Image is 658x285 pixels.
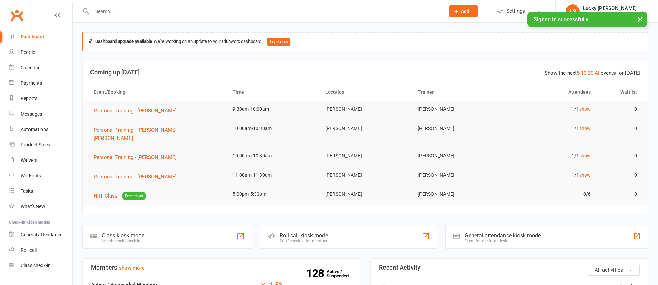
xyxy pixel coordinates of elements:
span: All activities [595,267,623,273]
td: 0 [597,148,643,164]
td: 5:00pm-5:30pm [227,186,319,202]
button: All activities [587,264,640,276]
a: Workouts [9,168,72,183]
a: show [579,126,591,131]
a: Class kiosk mode [9,258,72,273]
strong: Dashboard upgrade available: [95,39,154,44]
td: [PERSON_NAME] [412,167,504,183]
button: HIIT ClassFree class [94,192,146,200]
input: Search... [90,7,440,16]
span: Add [461,9,470,14]
td: [PERSON_NAME] [319,186,412,202]
td: 1/1 [504,167,597,183]
a: Roll call [9,242,72,258]
a: Tasks [9,183,72,199]
a: Calendar [9,60,72,75]
div: Roll call kiosk mode [280,232,329,239]
h3: Coming up [DATE] [90,69,641,76]
div: Messages [21,111,42,117]
span: Free class [122,192,146,200]
a: Payments [9,75,72,91]
a: Messages [9,106,72,122]
a: Reports [9,91,72,106]
button: Personal Training - [PERSON_NAME] [94,173,182,181]
div: Great for the front desk [465,239,541,244]
div: Waivers [21,157,37,163]
div: Product Sales [21,142,50,147]
td: [PERSON_NAME] [412,148,504,164]
a: show more [119,265,145,271]
td: [PERSON_NAME] [319,167,412,183]
a: Product Sales [9,137,72,153]
td: 1/1 [504,120,597,136]
button: Personal Training - [PERSON_NAME] [94,107,182,115]
a: 10 [581,70,586,76]
th: Location [319,83,412,101]
td: 10:00am-10:30am [227,120,319,136]
th: Time [227,83,319,101]
th: Trainer [412,83,504,101]
th: Event/Booking [87,83,227,101]
div: We're working on an update to your Clubworx dashboard. [82,32,648,51]
td: 10:00am-10:30am [227,148,319,164]
td: [PERSON_NAME] [319,101,412,117]
a: General attendance kiosk mode [9,227,72,242]
td: [PERSON_NAME] [412,186,504,202]
td: 0 [597,120,643,136]
div: General attendance kiosk mode [465,232,541,239]
button: Personal Training - [PERSON_NAME] [94,153,182,162]
div: Payments [21,80,42,86]
div: Lucky [PERSON_NAME] [583,5,637,11]
a: Dashboard [9,29,72,45]
h3: Recent Activity [379,264,640,271]
button: Try it now [267,38,290,46]
div: LS [566,4,580,18]
div: Member self check-in [102,239,144,244]
a: Clubworx [8,7,25,24]
span: Settings [506,3,525,19]
td: 0 [597,186,643,202]
td: 0/6 [504,186,597,202]
a: show [579,153,591,158]
a: show [579,106,591,112]
h3: Members [91,264,352,271]
td: 0 [597,101,643,117]
a: 5 [577,70,580,76]
div: Automations [21,127,48,132]
div: Calendar [21,65,40,70]
td: 1/1 [504,101,597,117]
span: Signed in successfully. [534,16,589,23]
div: Class kiosk mode [102,232,144,239]
div: Show the next events for [DATE] [545,69,641,77]
a: People [9,45,72,60]
td: 0 [597,167,643,183]
td: [PERSON_NAME] [319,120,412,136]
div: Bodyline Fitness [583,11,637,17]
div: Class check-in [21,263,51,268]
div: People [21,49,35,55]
a: show [579,172,591,178]
th: Waitlist [597,83,643,101]
button: Add [449,5,478,17]
a: 128Active / Suspended [327,264,357,283]
span: Personal Training - [PERSON_NAME] [PERSON_NAME] [94,127,177,141]
span: Personal Training - [PERSON_NAME] [94,154,177,161]
td: [PERSON_NAME] [319,148,412,164]
a: Waivers [9,153,72,168]
div: Workouts [21,173,41,178]
th: Attendees [504,83,597,101]
div: Tasks [21,188,33,194]
span: Personal Training - [PERSON_NAME] [94,174,177,180]
a: All [595,70,601,76]
td: 9:30am-10:00am [227,101,319,117]
div: Dashboard [21,34,44,39]
button: Personal Training - [PERSON_NAME] [PERSON_NAME] [94,126,220,142]
td: [PERSON_NAME] [412,120,504,136]
div: Roll call [21,247,37,253]
div: General attendance [21,232,62,237]
div: Staff check-in for members [280,239,329,244]
td: [PERSON_NAME] [412,101,504,117]
td: 11:00am-11:30am [227,167,319,183]
strong: 128 [306,268,327,278]
span: HIIT Class [94,193,118,199]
